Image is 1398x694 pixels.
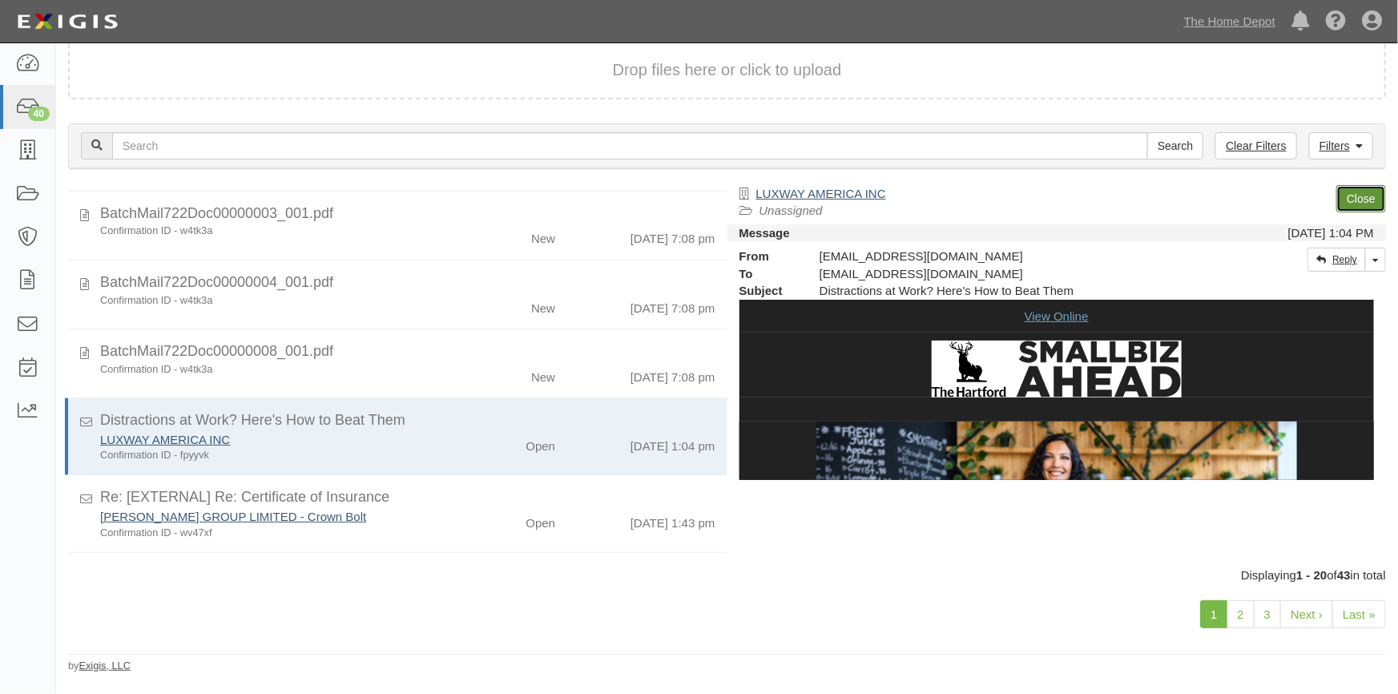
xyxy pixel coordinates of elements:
div: Distractions at Work? Here's How to Beat Them [100,565,715,586]
div: Distractions at Work? Here's How to Beat Them [100,410,715,431]
b: 1 - 20 [1296,568,1327,582]
a: [PERSON_NAME] GROUP LIMITED - Crown Bolt [100,510,366,523]
a: Exigis, LLC [79,660,131,672]
div: New [531,224,555,247]
a: Clear Filters [1215,132,1296,159]
a: 1 [1200,600,1227,628]
div: Confirmation ID - wv47xf [100,526,449,540]
a: View Online [1025,309,1089,323]
div: Confirmation ID - fpyyvk [100,448,449,462]
div: Displaying of in total [56,567,1398,583]
div: Open [526,508,555,531]
b: 43 [1337,568,1351,582]
div: New [531,362,555,385]
a: LUXWAY AMERICA INC [100,433,230,446]
div: Confirmation ID - w4tk3a [100,293,449,308]
a: LUXWAY AMERICA INC [756,187,886,200]
div: [DATE] 7:08 pm [631,293,715,317]
img: Small Biz Ahead Logo [932,341,1182,397]
div: Re: [EXTERNAL] Re: Certificate of Insurance [100,487,715,508]
a: The Home Depot [1176,6,1283,38]
img: Small business owner standing in store [816,422,1297,590]
input: Search [1147,132,1203,159]
a: 3 [1254,600,1281,628]
div: 40 [28,107,50,121]
div: Open [526,431,555,454]
div: BatchMail722Doc00000003_001.pdf [100,204,715,224]
div: Confirmation ID - w4tk3a [100,224,449,238]
strong: Subject [727,282,808,299]
div: New [531,293,555,317]
div: [DATE] 1:04 pm [631,431,715,454]
div: party-4wkkft@sbainsurance.homedepot.com [808,265,1210,282]
div: BatchMail722Doc00000008_001.pdf [100,341,715,362]
a: Last » [1332,600,1386,628]
a: Filters [1309,132,1373,159]
a: 2 [1227,600,1254,628]
button: Drop files here or click to upload [613,59,842,82]
div: [EMAIL_ADDRESS][DOMAIN_NAME] [808,248,1210,264]
div: Distractions at Work? Here's How to Beat Them [808,282,1210,299]
input: Search [112,132,1148,159]
div: [DATE] 1:43 pm [631,508,715,531]
a: Next › [1280,600,1333,628]
a: Close [1336,185,1386,212]
img: logo-5460c22ac91f19d4615b14bd174203de0afe785f0fc80cf4dbbc73dc1793850b.png [12,7,123,36]
strong: Message [739,226,790,240]
div: BatchMail722Doc00000004_001.pdf [100,272,715,293]
div: [DATE] 1:04 PM [1288,224,1374,241]
div: Confirmation ID - w4tk3a [100,362,449,377]
a: Reply [1307,248,1366,272]
small: by [68,659,131,673]
i: Help Center - Complianz [1325,11,1346,32]
a: Unassigned [759,204,823,217]
strong: To [727,265,808,282]
div: [DATE] 7:08 pm [631,362,715,385]
strong: From [727,248,808,264]
div: [DATE] 7:08 pm [631,224,715,247]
